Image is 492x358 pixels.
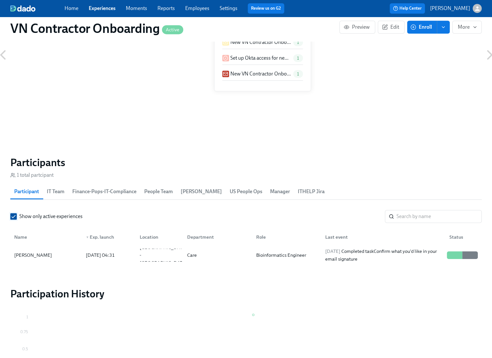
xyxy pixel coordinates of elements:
button: Edit [378,21,405,34]
div: Location [137,233,182,241]
span: Participant [14,187,39,196]
span: 1 [293,72,303,76]
span: People Team [144,187,173,196]
span: Finance-Pops-IT-Compliance [72,187,136,196]
span: US People Ops [230,187,262,196]
span: ITHELP Jira [298,187,325,196]
tspan: 0.5 [22,346,28,351]
div: Name [12,233,81,241]
div: [GEOGRAPHIC_DATA] - [GEOGRAPHIC_DATA] [137,244,190,267]
a: Settings [220,5,237,11]
div: Status [447,233,480,241]
span: IT Team [47,187,65,196]
tspan: 1 [26,314,28,319]
div: [DATE] 04:31 [83,251,135,259]
span: More [458,24,476,30]
div: Care [185,251,251,259]
p: [PERSON_NAME] [430,5,470,12]
p: New VN Contractor Onboarding {{ participant.fullName }} {{ participant.startDate | MMM DD YYYY }} [230,39,291,46]
span: Show only active experiences [19,213,83,220]
div: Last event [323,233,444,241]
span: Preview [345,24,370,30]
a: Home [65,5,78,11]
button: Enroll [407,21,437,34]
tspan: 0.75 [20,330,28,334]
button: [PERSON_NAME] [430,4,482,13]
div: Bioinformatics Engineer [254,251,320,259]
span: 1 [293,56,303,61]
a: Review us on G2 [251,5,281,12]
div: ▼Exp. launch [81,231,135,244]
a: Experiences [89,5,115,11]
div: [PERSON_NAME][DATE] 04:31[GEOGRAPHIC_DATA] - [GEOGRAPHIC_DATA]CareBioinformatics Engineer[DATE] C... [10,246,482,264]
p: Set up Okta access for new [PERSON_NAME] {{ participant.fullName }} (start date {{ participant.st... [230,55,291,62]
h2: Participation History [10,287,482,300]
span: [PERSON_NAME] [181,187,222,196]
span: 1 [293,40,303,45]
a: dado [10,5,65,12]
button: More [452,21,482,34]
span: Manager [270,187,290,196]
div: Last event [320,231,444,244]
a: Reports [157,5,175,11]
h1: VN Contractor Onboarding [10,21,183,36]
div: Completed task Confirm what you'd like in your email signature [323,247,444,263]
img: dado [10,5,35,12]
a: Employees [185,5,209,11]
span: Enroll [412,24,432,30]
div: Location [135,231,182,244]
div: Role [251,231,320,244]
span: Edit [383,24,399,30]
a: Moments [126,5,147,11]
button: Help Center [390,3,425,14]
span: Help Center [393,5,422,12]
span: [DATE] [325,248,340,254]
div: Department [182,231,251,244]
div: Role [254,233,320,241]
div: [PERSON_NAME] [12,251,81,259]
div: Name [12,231,81,244]
div: Department [185,233,251,241]
div: 1 total partcipant [10,172,54,179]
h2: Participants [10,156,482,169]
div: Exp. launch [83,233,135,241]
div: Status [444,231,480,244]
button: enroll [437,21,450,34]
span: Active [162,27,183,32]
button: Preview [339,21,375,34]
button: Review us on G2 [248,3,284,14]
span: ▼ [86,236,89,239]
input: Search by name [397,210,482,223]
p: New VN Contractor Onboarding {{ participant.fullName }} {{ participant.startDate | MMM DD YYYY }} [230,70,291,77]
